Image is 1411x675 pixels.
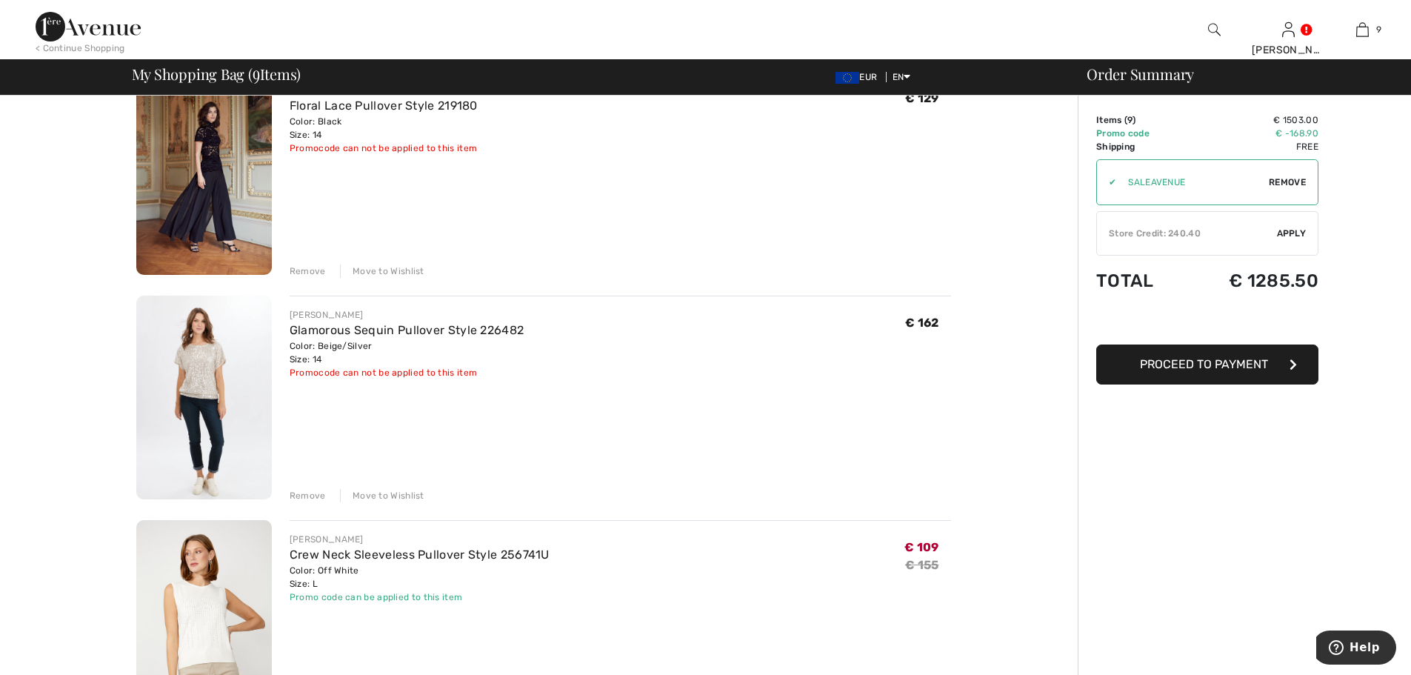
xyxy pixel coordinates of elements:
[1326,21,1398,39] a: 9
[132,67,301,82] span: My Shopping Bag ( Items)
[893,72,911,82] span: EN
[290,142,478,155] div: Promocode can not be applied to this item
[835,72,859,84] img: Euro
[1282,21,1295,39] img: My Info
[1097,227,1277,240] div: Store Credit: 240.40
[36,41,125,55] div: < Continue Shopping
[290,265,326,278] div: Remove
[290,533,550,546] div: [PERSON_NAME]
[136,296,272,499] img: Glamorous Sequin Pullover Style 226482
[1183,140,1318,153] td: Free
[290,366,524,379] div: Promocode can not be applied to this item
[1183,127,1318,140] td: € -168.90
[136,71,272,275] img: Floral Lace Pullover Style 219180
[290,115,478,142] div: Color: Black Size: 14
[1096,127,1183,140] td: Promo code
[1269,176,1306,189] span: Remove
[1277,227,1307,240] span: Apply
[36,12,141,41] img: 1ère Avenue
[905,91,939,105] span: € 129
[1208,21,1221,39] img: search the website
[1069,67,1402,82] div: Order Summary
[1096,256,1183,306] td: Total
[290,308,524,322] div: [PERSON_NAME]
[253,63,260,82] span: 9
[290,339,524,366] div: Color: Beige/Silver Size: 14
[1183,113,1318,127] td: € 1503.00
[290,564,550,591] div: Color: Off White Size: L
[1282,22,1295,36] a: Sign In
[835,72,883,82] span: EUR
[290,323,524,337] a: Glamorous Sequin Pullover Style 226482
[290,591,550,604] div: Promo code can be applied to this item
[1116,160,1269,205] input: Promo code
[1252,42,1324,58] div: [PERSON_NAME]
[905,558,939,572] s: € 155
[1096,345,1318,385] button: Proceed to Payment
[1096,140,1183,153] td: Shipping
[1376,23,1381,36] span: 9
[290,99,478,113] a: Floral Lace Pullover Style 219180
[904,540,939,554] span: € 109
[1316,631,1396,668] iframe: Opens a widget where you can find more information
[1096,306,1318,339] iframe: PayPal
[1097,176,1116,189] div: ✔
[1127,115,1133,125] span: 9
[340,265,424,278] div: Move to Wishlist
[1183,256,1318,306] td: € 1285.50
[1096,113,1183,127] td: Items ( )
[905,316,939,330] span: € 162
[1140,357,1268,371] span: Proceed to Payment
[290,489,326,502] div: Remove
[340,489,424,502] div: Move to Wishlist
[290,548,550,562] a: Crew Neck Sleeveless Pullover Style 256741U
[1356,21,1369,39] img: My Bag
